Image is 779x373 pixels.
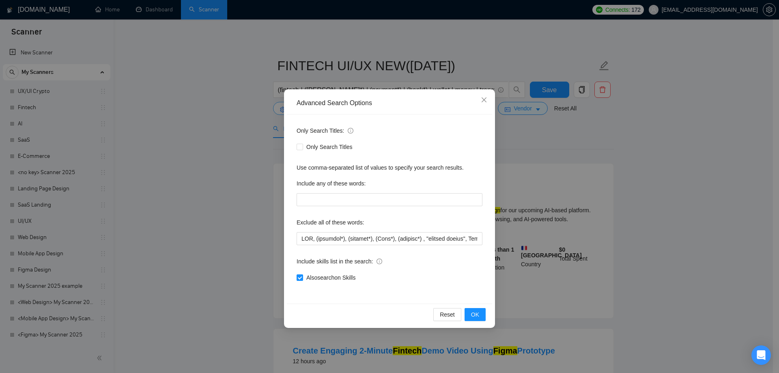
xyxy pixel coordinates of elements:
[465,308,486,321] button: OK
[377,259,382,264] span: info-circle
[297,163,482,172] div: Use comma-separated list of values to specify your search results.
[297,126,353,135] span: Only Search Titles:
[433,308,461,321] button: Reset
[348,128,353,134] span: info-circle
[303,273,359,282] span: Also search on Skills
[297,99,482,108] div: Advanced Search Options
[297,257,382,266] span: Include skills list in the search:
[303,142,356,151] span: Only Search Titles
[751,345,771,365] div: Open Intercom Messenger
[481,97,487,103] span: close
[297,216,364,229] label: Exclude all of these words:
[297,177,366,190] label: Include any of these words:
[471,310,479,319] span: OK
[440,310,455,319] span: Reset
[473,89,495,111] button: Close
